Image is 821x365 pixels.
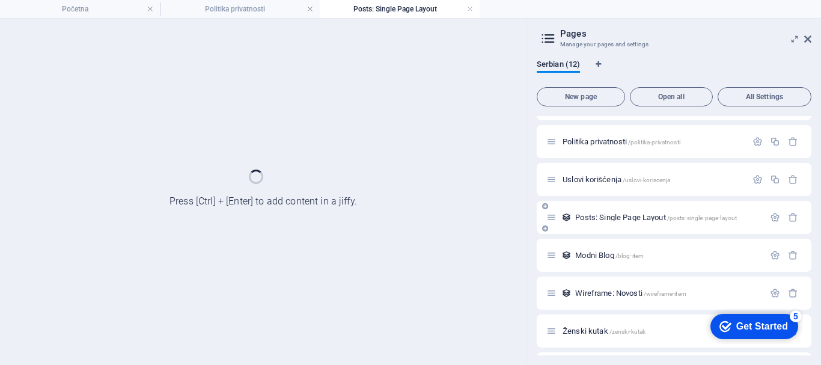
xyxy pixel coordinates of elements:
div: Ženski kutak/zenski-kutak [559,327,746,335]
span: Politika privatnosti [563,137,680,146]
span: New page [542,93,620,100]
h4: Posts: Single Page Layout [320,2,480,16]
span: Click to open page [563,175,670,184]
span: Serbian (12) [537,57,580,74]
span: Click to open page [575,251,644,260]
div: Settings [770,212,780,222]
div: Get Started [35,13,87,24]
div: Wireframe: Novosti/wireframe-item [572,289,764,297]
button: All Settings [718,87,811,106]
button: New page [537,87,625,106]
div: Remove [788,136,798,147]
div: Uslovi korišćenja/uslovi-koriscenja [559,176,746,183]
div: Duplicate [770,174,780,185]
span: Posts: Single Page Layout [575,213,737,222]
div: Duplicate [770,136,780,147]
div: Settings [752,136,763,147]
div: Politika privatnosti/politika-privatnosti [559,138,746,146]
h3: Manage your pages and settings [560,39,787,50]
div: This layout is used as a template for all items (e.g. a blog post) of this collection. The conten... [561,250,572,260]
div: Settings [752,174,763,185]
span: /politika-privatnosti [628,139,680,146]
span: /blog-item [615,253,644,259]
div: Settings [770,250,780,260]
div: Settings [770,288,780,298]
div: This layout is used as a template for all items (e.g. a blog post) of this collection. The conten... [561,212,572,222]
div: This layout is used as a template for all items (e.g. a blog post) of this collection. The conten... [561,288,572,298]
span: Click to open page [563,327,646,336]
span: /wireframe-item [644,290,686,297]
div: Get Started 5 items remaining, 0% complete [10,6,97,31]
span: /zenski-kutak [609,328,646,335]
h4: Politika privatnosti [160,2,320,16]
div: Remove [788,288,798,298]
div: Modni Blog/blog-item [572,251,764,259]
span: /uslovi-koriscenja [623,177,671,183]
span: All Settings [723,93,806,100]
button: Open all [630,87,713,106]
div: Remove [788,174,798,185]
div: Language Tabs [537,60,811,82]
div: Posts: Single Page Layout/posts-single-page-layout [572,213,764,221]
span: /posts-single-page-layout [667,215,737,221]
div: Remove [788,212,798,222]
span: Open all [635,93,707,100]
span: Click to open page [575,289,686,298]
div: Remove [788,250,798,260]
div: 5 [89,2,101,14]
h2: Pages [560,28,811,39]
